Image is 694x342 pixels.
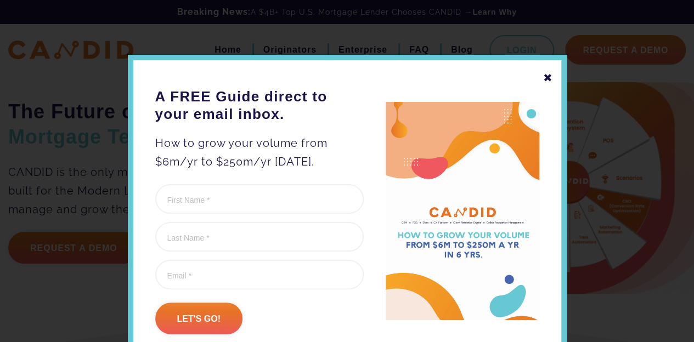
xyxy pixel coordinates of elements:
input: Last Name * [155,222,364,252]
input: Email * [155,260,364,289]
iframe: profile [4,16,171,100]
input: First Name * [155,184,364,214]
div: ✖ [543,69,553,87]
h3: A FREE Guide direct to your email inbox. [155,88,364,123]
img: A FREE Guide direct to your email inbox. [386,102,539,321]
p: How to grow your volume from $6m/yr to $250m/yr [DATE]. [155,134,364,171]
input: Let's go! [155,303,242,334]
